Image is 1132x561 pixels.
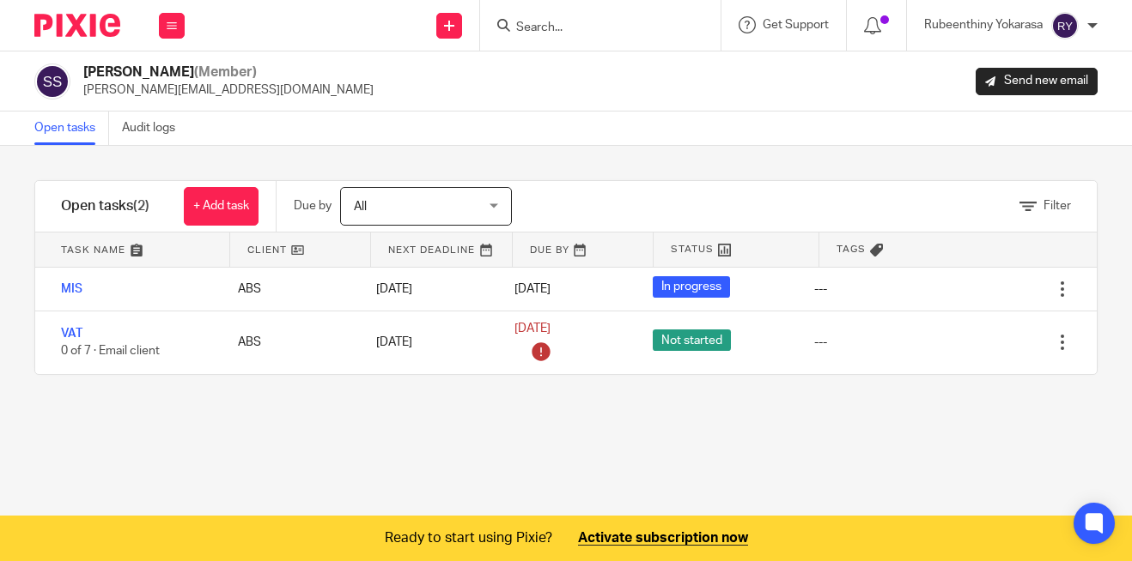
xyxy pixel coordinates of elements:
[924,16,1043,33] p: Rubeenthiny Yokarasa
[221,272,359,306] div: ABS
[514,323,551,335] span: [DATE]
[194,65,257,79] span: (Member)
[359,325,497,359] div: [DATE]
[34,63,70,100] img: svg%3E
[814,280,827,298] div: ---
[976,68,1098,95] a: Send new email
[514,283,551,295] span: [DATE]
[61,328,82,340] a: VAT
[294,197,332,214] p: Due by
[354,201,367,213] span: All
[83,63,374,81] h2: [PERSON_NAME]
[61,197,149,215] h1: Open tasks
[184,187,259,226] a: + Add task
[763,19,829,31] span: Get Support
[514,21,669,36] input: Search
[221,325,359,359] div: ABS
[814,334,827,351] div: ---
[671,242,714,256] span: Status
[133,199,149,213] span: (2)
[61,345,160,357] span: 0 of 7 · Email client
[653,329,731,351] span: Not started
[122,112,188,145] a: Audit logs
[61,283,82,295] a: MIS
[34,112,109,145] a: Open tasks
[83,81,374,99] p: [PERSON_NAME][EMAIL_ADDRESS][DOMAIN_NAME]
[653,276,730,298] span: In progress
[359,272,497,306] div: [DATE]
[1044,200,1071,212] span: Filter
[34,14,120,37] img: Pixie
[1051,12,1079,39] img: svg%3E
[837,242,866,256] span: Tags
